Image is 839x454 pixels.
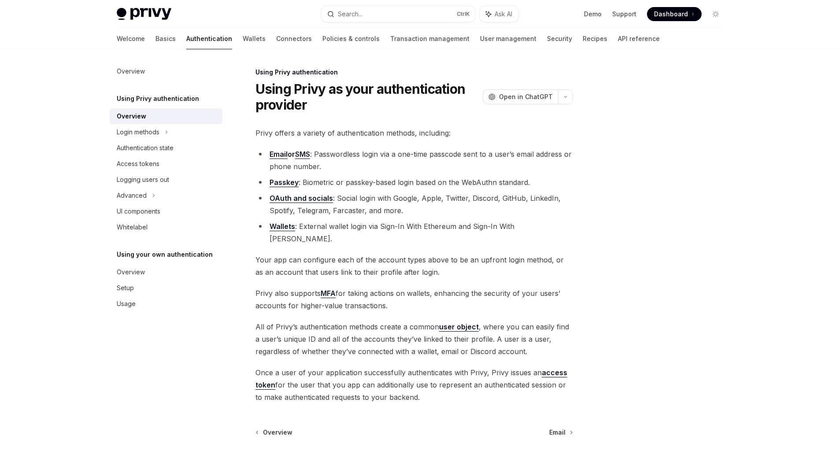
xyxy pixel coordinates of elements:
h1: Using Privy as your authentication provider [255,81,479,113]
a: Passkey [270,178,299,187]
a: Policies & controls [322,28,380,49]
a: Authentication state [110,140,222,156]
div: Overview [117,66,145,77]
a: Setup [110,280,222,296]
button: Search...CtrlK [321,6,475,22]
h5: Using Privy authentication [117,93,199,104]
a: Overview [256,428,292,437]
div: Using Privy authentication [255,68,573,77]
a: User management [480,28,536,49]
div: Logging users out [117,174,169,185]
span: Ctrl K [457,11,470,18]
div: Overview [117,111,146,122]
span: Ask AI [495,10,512,18]
li: : External wallet login via Sign-In With Ethereum and Sign-In With [PERSON_NAME]. [255,220,573,245]
a: Recipes [583,28,607,49]
a: Transaction management [390,28,469,49]
a: Logging users out [110,172,222,188]
a: Dashboard [647,7,702,21]
span: Your app can configure each of the account types above to be an upfront login method, or as an ac... [255,254,573,278]
div: Setup [117,283,134,293]
div: Authentication state [117,143,174,153]
a: Email [270,150,288,159]
a: Access tokens [110,156,222,172]
div: Login methods [117,127,159,137]
span: Open in ChatGPT [499,92,553,101]
li: : Passwordless login via a one-time passcode sent to a user’s email address or phone number. [255,148,573,173]
a: SMS [295,150,310,159]
a: Welcome [117,28,145,49]
a: OAuth and socials [270,194,333,203]
li: : Biometric or passkey-based login based on the WebAuthn standard. [255,176,573,188]
a: Usage [110,296,222,312]
a: Email [549,428,572,437]
a: Overview [110,63,222,79]
button: Ask AI [480,6,518,22]
a: Demo [584,10,602,18]
span: Dashboard [654,10,688,18]
strong: or [270,150,310,159]
h5: Using your own authentication [117,249,213,260]
a: MFA [321,289,336,298]
div: Access tokens [117,159,159,169]
button: Toggle dark mode [709,7,723,21]
span: Once a user of your application successfully authenticates with Privy, Privy issues an for the us... [255,366,573,403]
button: Open in ChatGPT [483,89,558,104]
img: light logo [117,8,171,20]
div: Search... [338,9,362,19]
a: UI components [110,203,222,219]
span: All of Privy’s authentication methods create a common , where you can easily find a user’s unique... [255,321,573,358]
a: Wallets [270,222,295,231]
div: UI components [117,206,160,217]
a: Wallets [243,28,266,49]
span: Overview [263,428,292,437]
a: API reference [618,28,660,49]
a: Security [547,28,572,49]
a: Whitelabel [110,219,222,235]
span: Privy also supports for taking actions on wallets, enhancing the security of your users’ accounts... [255,287,573,312]
a: Authentication [186,28,232,49]
a: Basics [155,28,176,49]
span: Email [549,428,565,437]
a: Overview [110,264,222,280]
div: Whitelabel [117,222,148,233]
a: user object [439,322,479,332]
div: Usage [117,299,136,309]
a: Support [612,10,636,18]
span: Privy offers a variety of authentication methods, including: [255,127,573,139]
a: Overview [110,108,222,124]
div: Advanced [117,190,147,201]
li: : Social login with Google, Apple, Twitter, Discord, GitHub, LinkedIn, Spotify, Telegram, Farcast... [255,192,573,217]
a: Connectors [276,28,312,49]
div: Overview [117,267,145,277]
